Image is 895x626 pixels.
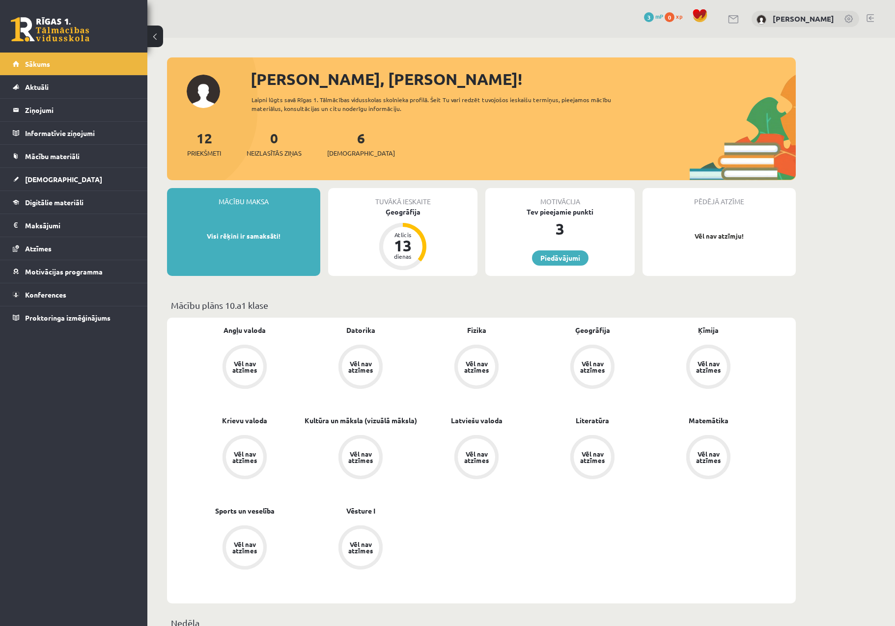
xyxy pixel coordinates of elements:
[644,12,654,22] span: 3
[13,145,135,167] a: Mācību materiāli
[579,451,606,463] div: Vēl nav atzīmes
[347,360,374,373] div: Vēl nav atzīmes
[187,129,221,158] a: 12Priekšmeti
[305,415,417,426] a: Kultūra un māksla (vizuālā māksla)
[303,525,419,572] a: Vēl nav atzīmes
[13,122,135,144] a: Informatīvie ziņojumi
[13,260,135,283] a: Motivācijas programma
[167,188,320,207] div: Mācību maksa
[328,188,477,207] div: Tuvākā ieskaite
[532,250,588,266] a: Piedāvājumi
[665,12,674,22] span: 0
[13,168,135,191] a: [DEMOGRAPHIC_DATA]
[328,207,477,272] a: Ģeogrāfija Atlicis 13 dienas
[231,451,258,463] div: Vēl nav atzīmes
[187,345,303,391] a: Vēl nav atzīmes
[689,415,728,426] a: Matemātika
[25,59,50,68] span: Sākums
[25,175,102,184] span: [DEMOGRAPHIC_DATA]
[303,345,419,391] a: Vēl nav atzīmes
[251,67,796,91] div: [PERSON_NAME], [PERSON_NAME]!
[463,360,490,373] div: Vēl nav atzīmes
[13,99,135,121] a: Ziņojumi
[25,152,80,161] span: Mācību materiāli
[247,148,302,158] span: Neizlasītās ziņas
[13,237,135,260] a: Atzīmes
[231,360,258,373] div: Vēl nav atzīmes
[773,14,834,24] a: [PERSON_NAME]
[327,129,395,158] a: 6[DEMOGRAPHIC_DATA]
[171,299,792,312] p: Mācību plāns 10.a1 klase
[665,12,687,20] a: 0 xp
[25,214,135,237] legend: Maksājumi
[247,129,302,158] a: 0Neizlasītās ziņas
[346,506,375,516] a: Vēsture I
[388,238,418,253] div: 13
[485,188,635,207] div: Motivācija
[485,217,635,241] div: 3
[224,325,266,335] a: Angļu valoda
[25,244,52,253] span: Atzīmes
[698,325,719,335] a: Ķīmija
[485,207,635,217] div: Tev pieejamie punkti
[575,325,610,335] a: Ģeogrāfija
[25,290,66,299] span: Konferences
[347,451,374,463] div: Vēl nav atzīmes
[467,325,486,335] a: Fizika
[328,207,477,217] div: Ģeogrāfija
[327,148,395,158] span: [DEMOGRAPHIC_DATA]
[419,435,534,481] a: Vēl nav atzīmes
[419,345,534,391] a: Vēl nav atzīmes
[25,99,135,121] legend: Ziņojumi
[11,17,89,42] a: Rīgas 1. Tālmācības vidusskola
[756,15,766,25] img: Beatrise Alviķe
[347,541,374,554] div: Vēl nav atzīmes
[187,525,303,572] a: Vēl nav atzīmes
[25,198,84,207] span: Digitālie materiāli
[695,360,722,373] div: Vēl nav atzīmes
[346,325,375,335] a: Datorika
[576,415,609,426] a: Literatūra
[13,214,135,237] a: Maksājumi
[187,435,303,481] a: Vēl nav atzīmes
[451,415,503,426] a: Latviešu valoda
[25,267,103,276] span: Motivācijas programma
[13,76,135,98] a: Aktuāli
[650,435,766,481] a: Vēl nav atzīmes
[388,232,418,238] div: Atlicis
[676,12,682,20] span: xp
[463,451,490,463] div: Vēl nav atzīmes
[579,360,606,373] div: Vēl nav atzīmes
[172,231,315,241] p: Visi rēķini ir samaksāti!
[231,541,258,554] div: Vēl nav atzīmes
[215,506,275,516] a: Sports un veselība
[303,435,419,481] a: Vēl nav atzīmes
[25,313,111,322] span: Proktoringa izmēģinājums
[25,122,135,144] legend: Informatīvie ziņojumi
[655,12,663,20] span: mP
[643,188,796,207] div: Pēdējā atzīme
[650,345,766,391] a: Vēl nav atzīmes
[388,253,418,259] div: dienas
[534,345,650,391] a: Vēl nav atzīmes
[13,191,135,214] a: Digitālie materiāli
[534,435,650,481] a: Vēl nav atzīmes
[252,95,629,113] div: Laipni lūgts savā Rīgas 1. Tālmācības vidusskolas skolnieka profilā. Šeit Tu vari redzēt tuvojošo...
[644,12,663,20] a: 3 mP
[13,306,135,329] a: Proktoringa izmēģinājums
[25,82,49,91] span: Aktuāli
[222,415,267,426] a: Krievu valoda
[13,53,135,75] a: Sākums
[647,231,791,241] p: Vēl nav atzīmju!
[187,148,221,158] span: Priekšmeti
[695,451,722,463] div: Vēl nav atzīmes
[13,283,135,306] a: Konferences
